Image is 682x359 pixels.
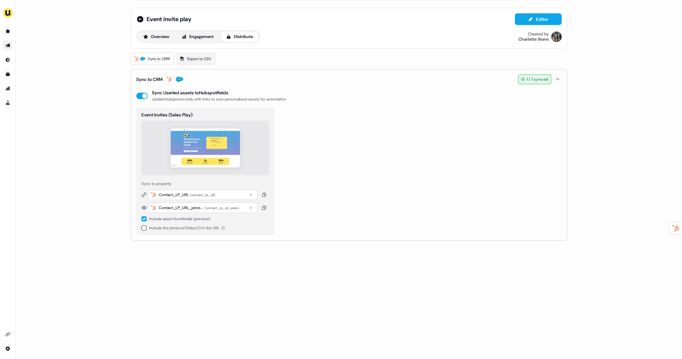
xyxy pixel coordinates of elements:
[176,32,219,42] button: Engagement
[149,216,210,222] div: Include asset thumbnails (preview)
[148,190,258,200] button: Contact_LP_URL(contact_lp_url)
[141,112,269,118] div: Event Invites (Sales Play)
[187,56,211,62] span: Export to CSV
[528,32,549,37] div: Created by
[148,56,170,62] span: Sync to CRM
[205,205,242,211] div: ( contact_lp_url_preview )
[515,13,562,25] button: Editor
[3,343,13,354] a: Go to integrations
[148,203,258,213] button: Contact_LP_URL_preview(contact_lp_url_preview)
[3,55,13,65] a: Go to Inbound
[152,96,286,102] div: Update Hubspot records with links to your personalised assets for automation
[518,37,549,42] div: Charlotte Stone
[3,69,13,79] a: Go to templates
[159,192,189,198] div: Contact_LP_URL
[149,225,220,231] span: Include the protocol (https://) in the URL
[221,32,259,42] button: Distribute
[141,180,269,187] div: Sync to property
[136,89,562,240] div: Sync to CRM1 / 1 synced
[515,17,562,23] a: Editor
[3,98,13,108] a: Go to experiments
[3,26,13,36] a: Go to prospects
[3,40,13,51] a: Go to outbound experience
[152,89,228,96] div: Sync Userled assets to Hubspot fields
[131,53,174,65] a: Sync to CRM
[3,83,13,94] a: Go to attribution
[136,76,163,83] div: Sync to CRM
[527,76,548,83] span: 1 / 1 synced
[147,15,192,23] span: Event invite play
[171,128,240,167] img: asset preview
[159,205,203,211] div: Contact_LP_URL_preview
[136,69,562,89] button: Sync to CRM1 / 1 synced
[190,192,216,198] div: ( contact_lp_url )
[138,32,175,42] button: Overview
[3,329,13,339] a: Go to integrations
[551,32,562,42] img: Charlotte
[177,53,216,65] a: Export to CSV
